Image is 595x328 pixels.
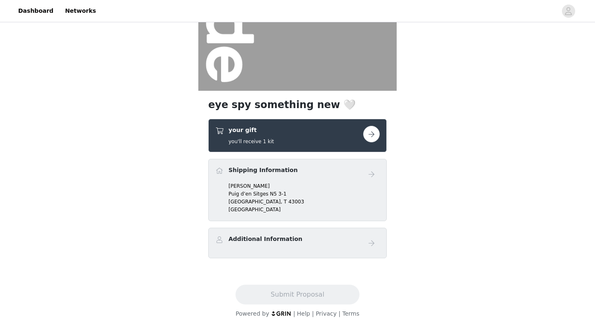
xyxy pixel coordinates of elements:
img: logo [271,311,292,316]
span: T [284,199,287,205]
div: Shipping Information [208,159,387,221]
h4: Additional Information [228,235,302,243]
span: | [312,310,314,317]
h1: eye spy something new 🤍 [208,97,387,112]
div: Additional Information [208,228,387,258]
p: Puig d’en Sitges N5 3-1 [228,190,380,198]
h5: you'll receive 1 kit [228,138,274,145]
a: Help [297,310,310,317]
p: [GEOGRAPHIC_DATA] [228,206,380,213]
h4: your gift [228,126,274,135]
div: avatar [564,5,572,18]
span: 43003 [288,199,304,205]
a: Terms [342,310,359,317]
a: Networks [60,2,101,20]
p: [PERSON_NAME] [228,182,380,190]
a: Dashboard [13,2,58,20]
span: Powered by [236,310,269,317]
div: your gift [208,119,387,152]
span: | [338,310,340,317]
span: [GEOGRAPHIC_DATA], [228,199,282,205]
a: Privacy [316,310,337,317]
h4: Shipping Information [228,166,297,175]
button: Submit Proposal [236,285,359,304]
span: | [293,310,295,317]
